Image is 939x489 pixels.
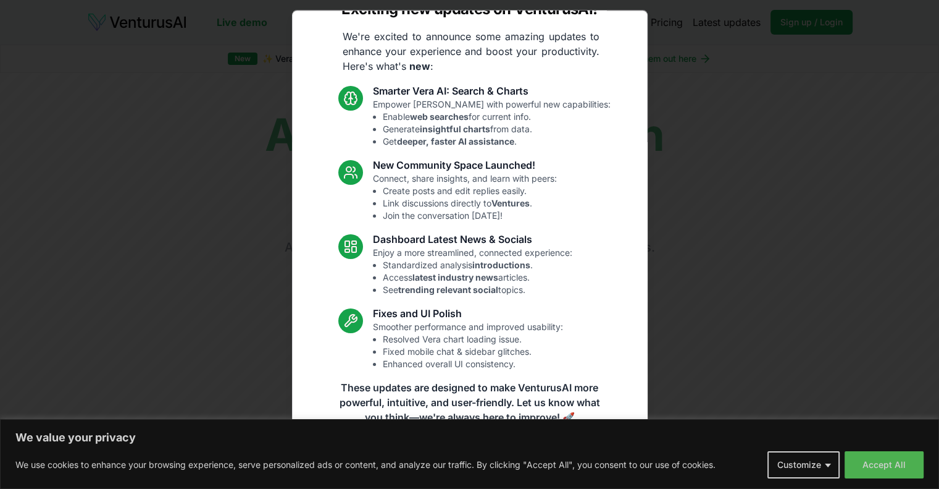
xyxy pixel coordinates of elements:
[373,321,563,370] p: Smoother performance and improved usability:
[383,346,563,358] li: Fixed mobile chat & sidebar glitches.
[383,197,557,210] li: Link discussions directly to .
[397,136,514,147] strong: deeper, faster AI assistance
[373,172,557,222] p: Connect, share insights, and learn with peers:
[412,272,498,283] strong: latest industry news
[409,60,430,72] strong: new
[333,29,609,74] p: We're excited to announce some amazing updates to enhance your experience and boost your producti...
[383,358,563,370] li: Enhanced overall UI consistency.
[373,306,563,321] h3: Fixes and UI Polish
[383,111,611,123] li: Enable for current info.
[410,111,469,122] strong: web searches
[383,284,572,296] li: See topics.
[373,98,611,148] p: Empower [PERSON_NAME] with powerful new capabilities:
[373,83,611,98] h3: Smarter Vera AI: Search & Charts
[373,158,557,172] h3: New Community Space Launched!
[377,440,562,464] a: Read the full announcement on our blog!
[420,124,490,134] strong: insightful charts
[491,198,530,208] strong: Ventures
[398,284,498,295] strong: trending relevant social
[383,259,572,271] li: Standardized analysis .
[383,271,572,284] li: Access articles.
[373,247,572,296] p: Enjoy a more streamlined, connected experience:
[373,232,572,247] h3: Dashboard Latest News & Socials
[472,260,530,270] strong: introductions
[383,135,611,148] li: Get .
[332,380,608,425] p: These updates are designed to make VenturusAI more powerful, intuitive, and user-friendly. Let us...
[383,210,557,222] li: Join the conversation [DATE]!
[383,333,563,346] li: Resolved Vera chart loading issue.
[383,123,611,135] li: Generate from data.
[383,185,557,197] li: Create posts and edit replies easily.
